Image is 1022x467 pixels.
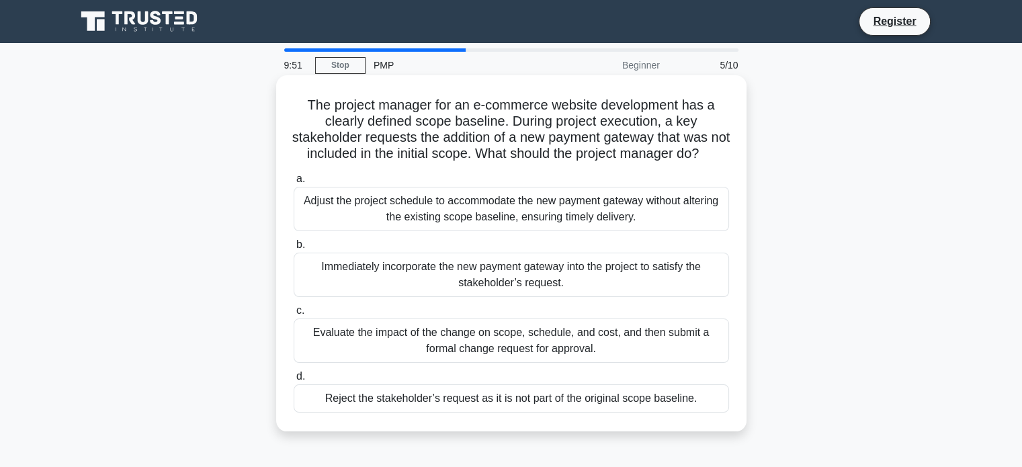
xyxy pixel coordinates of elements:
[296,239,305,250] span: b.
[296,370,305,382] span: d.
[550,52,668,79] div: Beginner
[294,187,729,231] div: Adjust the project schedule to accommodate the new payment gateway without altering the existing ...
[296,173,305,184] span: a.
[296,304,304,316] span: c.
[865,13,924,30] a: Register
[294,253,729,297] div: Immediately incorporate the new payment gateway into the project to satisfy the stakeholder’s req...
[315,57,366,74] a: Stop
[668,52,747,79] div: 5/10
[366,52,550,79] div: PMP
[276,52,315,79] div: 9:51
[292,97,730,163] h5: The project manager for an e-commerce website development has a clearly defined scope baseline. D...
[294,319,729,363] div: Evaluate the impact of the change on scope, schedule, and cost, and then submit a formal change r...
[294,384,729,413] div: Reject the stakeholder’s request as it is not part of the original scope baseline.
